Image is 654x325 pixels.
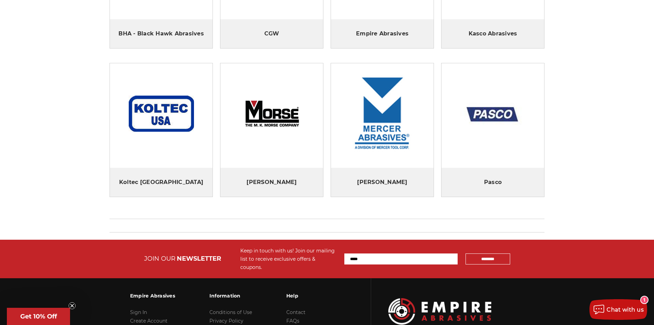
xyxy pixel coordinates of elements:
a: Koltec USA [129,71,194,156]
a: Mercer [350,71,415,156]
a: M.K. Morse [239,71,305,156]
a: BHA - Black Hawk Abrasives [118,30,204,37]
a: [PERSON_NAME] [246,179,297,186]
h3: Help [286,289,333,303]
a: FAQs [286,318,299,324]
a: Contact [286,309,306,315]
span: JOIN OUR [144,255,175,262]
a: Koltec [GEOGRAPHIC_DATA] [119,179,203,186]
a: Kasco Abrasives [469,30,517,37]
a: CGW [264,30,279,37]
img: Mercer [350,75,415,152]
button: Close teaser [69,302,76,309]
a: Pasco [484,179,502,186]
span: Get 10% Off [20,313,57,320]
img: Empire Abrasives Logo Image [388,298,491,325]
span: Chat with us [607,306,644,313]
span: NEWSLETTER [177,255,221,262]
div: Get 10% OffClose teaser [7,308,70,325]
a: [PERSON_NAME] [357,179,407,186]
h3: Empire Abrasives [130,289,175,303]
img: Koltec USA [129,96,194,132]
div: Keep in touch with us! Join our mailing list to receive exclusive offers & coupons. [240,247,337,271]
a: Create Account [130,318,168,324]
img: Pasco [460,81,526,146]
img: M.K. Morse [239,98,305,130]
h3: Information [209,289,252,303]
a: Empire Abrasives [356,30,409,37]
button: Chat with us [589,299,647,320]
a: Conditions of Use [209,309,252,315]
a: Pasco [460,71,526,156]
a: Sign In [130,309,147,315]
a: Privacy Policy [209,318,243,324]
div: 1 [641,296,648,303]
